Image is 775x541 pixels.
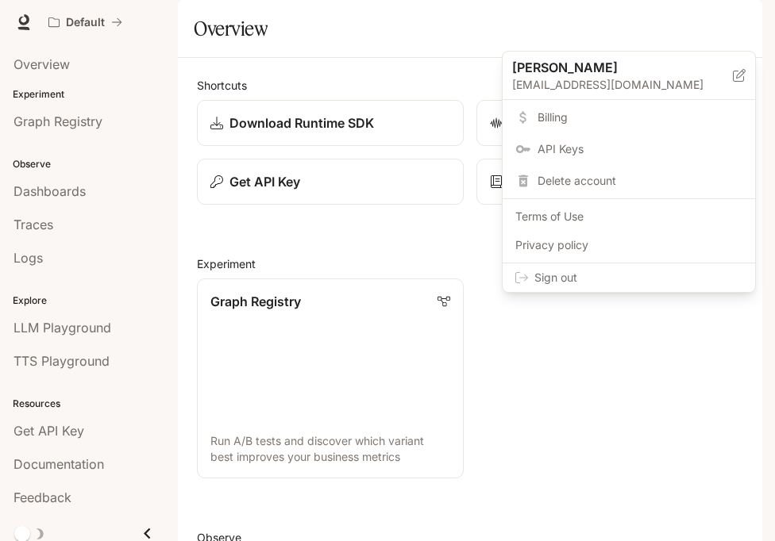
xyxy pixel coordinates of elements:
a: Billing [506,103,752,132]
a: Terms of Use [506,202,752,231]
p: [PERSON_NAME] [512,58,708,77]
span: Sign out [534,270,742,286]
span: API Keys [538,141,742,157]
span: Billing [538,109,742,125]
a: API Keys [506,135,752,163]
div: [PERSON_NAME][EMAIL_ADDRESS][DOMAIN_NAME] [503,52,755,100]
div: Delete account [506,167,752,195]
div: Sign out [503,263,755,292]
span: Privacy policy [515,237,742,253]
span: Delete account [538,173,742,189]
span: Terms of Use [515,209,742,224]
p: [EMAIL_ADDRESS][DOMAIN_NAME] [512,77,733,93]
a: Privacy policy [506,231,752,259]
